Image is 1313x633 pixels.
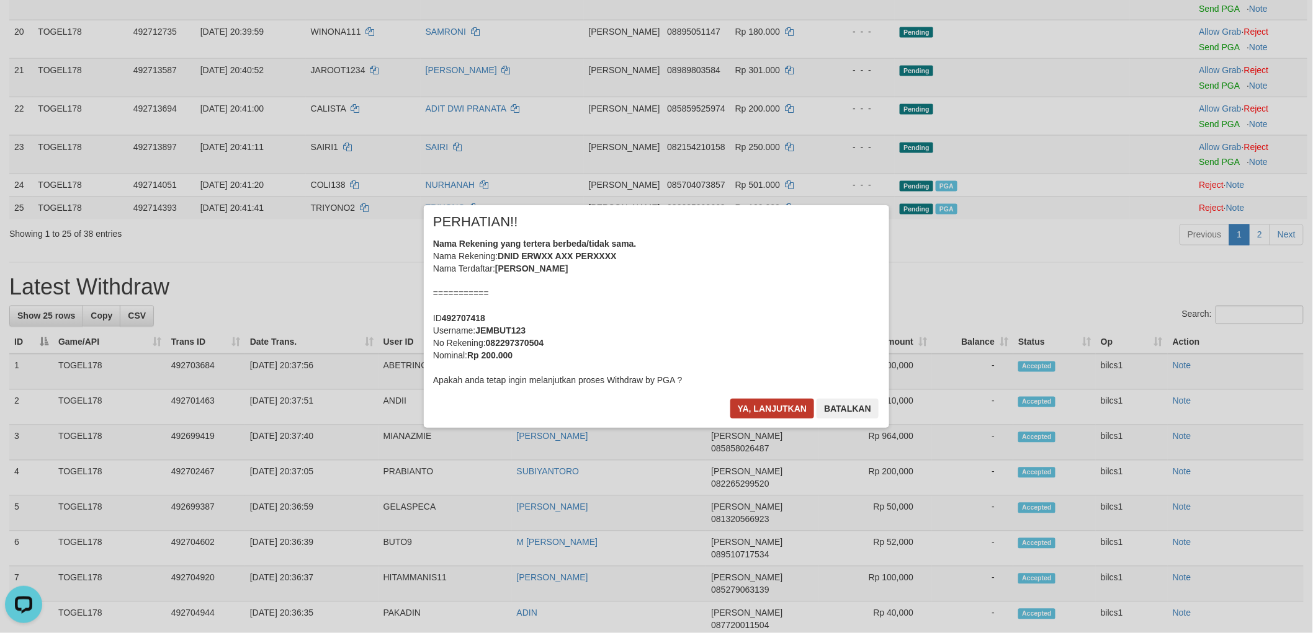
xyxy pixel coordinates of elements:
[433,216,518,228] span: PERHATIAN!!
[433,237,880,386] div: Nama Rekening: Nama Terdaftar: =========== ID Username: No Rekening: Nominal: Apakah anda tetap i...
[817,399,879,418] button: Batalkan
[5,5,42,42] button: Open LiveChat chat widget
[433,239,637,249] b: Nama Rekening yang tertera berbeda/tidak sama.
[495,263,568,273] b: [PERSON_NAME]
[467,350,513,360] b: Rp 200.000
[442,313,485,323] b: 492707418
[475,325,526,335] b: JEMBUT123
[730,399,815,418] button: Ya, lanjutkan
[498,251,616,261] b: DNID ERWXX AXX PERXXXX
[486,338,544,348] b: 082297370504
